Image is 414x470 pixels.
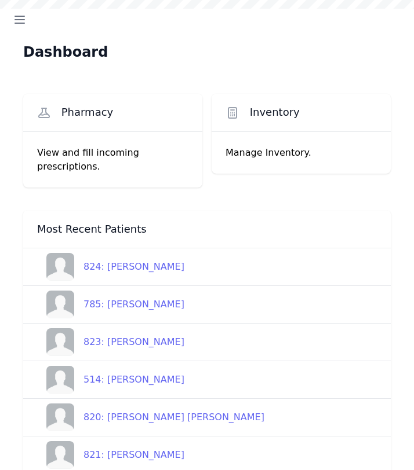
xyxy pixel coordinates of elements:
p: Manage Inventory. [226,146,377,160]
span: Most Recent Patients [37,222,147,236]
a: 821: [PERSON_NAME] [37,441,184,469]
a: Inventory Manage Inventory. [212,94,391,188]
div: 823: [PERSON_NAME] [74,335,184,349]
img: person-242608b1a05df3501eefc295dc1bc67a.jpg [46,253,74,281]
a: 820: [PERSON_NAME] [PERSON_NAME] [37,403,264,431]
div: 514: [PERSON_NAME] [74,373,184,387]
img: person-242608b1a05df3501eefc295dc1bc67a.jpg [46,366,74,394]
span: Inventory [250,105,300,119]
div: 821: [PERSON_NAME] [74,448,184,462]
img: person-242608b1a05df3501eefc295dc1bc67a.jpg [46,328,74,356]
div: 820: [PERSON_NAME] [PERSON_NAME] [74,410,264,424]
div: 824: [PERSON_NAME] [74,260,184,274]
a: 824: [PERSON_NAME] [37,253,184,281]
a: Pharmacy View and fill incoming prescriptions. [23,94,202,188]
div: 785: [PERSON_NAME] [74,298,184,311]
h1: Dashboard [23,43,108,61]
img: person-242608b1a05df3501eefc295dc1bc67a.jpg [46,441,74,469]
a: 785: [PERSON_NAME] [37,291,184,318]
img: person-242608b1a05df3501eefc295dc1bc67a.jpg [46,291,74,318]
span: Pharmacy [61,105,114,119]
a: 823: [PERSON_NAME] [37,328,184,356]
img: person-242608b1a05df3501eefc295dc1bc67a.jpg [46,403,74,431]
p: View and fill incoming prescriptions. [37,146,188,174]
a: 514: [PERSON_NAME] [37,366,184,394]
